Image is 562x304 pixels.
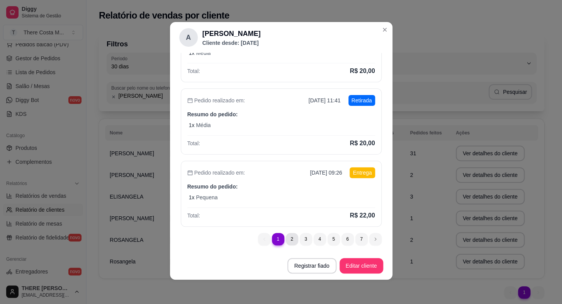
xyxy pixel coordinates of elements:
[187,97,245,104] p: Pedido realizado em:
[196,49,211,57] p: Média
[189,121,195,129] p: 1 x
[254,229,385,249] nav: pagination navigation
[202,28,261,39] h2: [PERSON_NAME]
[287,258,336,273] button: Registrar fiado
[187,170,193,175] span: calendar
[350,66,375,76] p: R$ 20,00
[187,169,245,177] p: Pedido realizado em:
[196,121,211,129] p: Média
[340,258,383,273] button: Editar cliente
[202,39,261,47] p: Cliente desde: [DATE]
[187,98,193,103] span: calendar
[187,139,200,147] p: Total:
[286,233,298,245] li: pagination item 2
[187,212,200,219] p: Total:
[187,67,200,75] p: Total:
[355,233,368,245] li: pagination item 7
[350,167,375,178] p: Entrega
[310,169,342,177] p: [DATE] 09:26
[379,24,391,36] button: Close
[309,97,341,104] p: [DATE] 11:41
[314,233,326,245] li: pagination item 4
[196,194,217,201] p: Pequena
[350,139,375,148] p: R$ 20,00
[341,233,354,245] li: pagination item 6
[179,28,198,47] div: A
[328,233,340,245] li: pagination item 5
[187,110,375,118] p: Resumo do pedido:
[189,49,195,57] p: 1 x
[369,233,382,245] li: next page button
[300,233,312,245] li: pagination item 3
[272,233,284,245] li: pagination item 1 active
[348,95,375,106] p: Retirada
[350,211,375,220] p: R$ 22,00
[189,194,195,201] p: 1 x
[187,183,375,190] p: Resumo do pedido:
